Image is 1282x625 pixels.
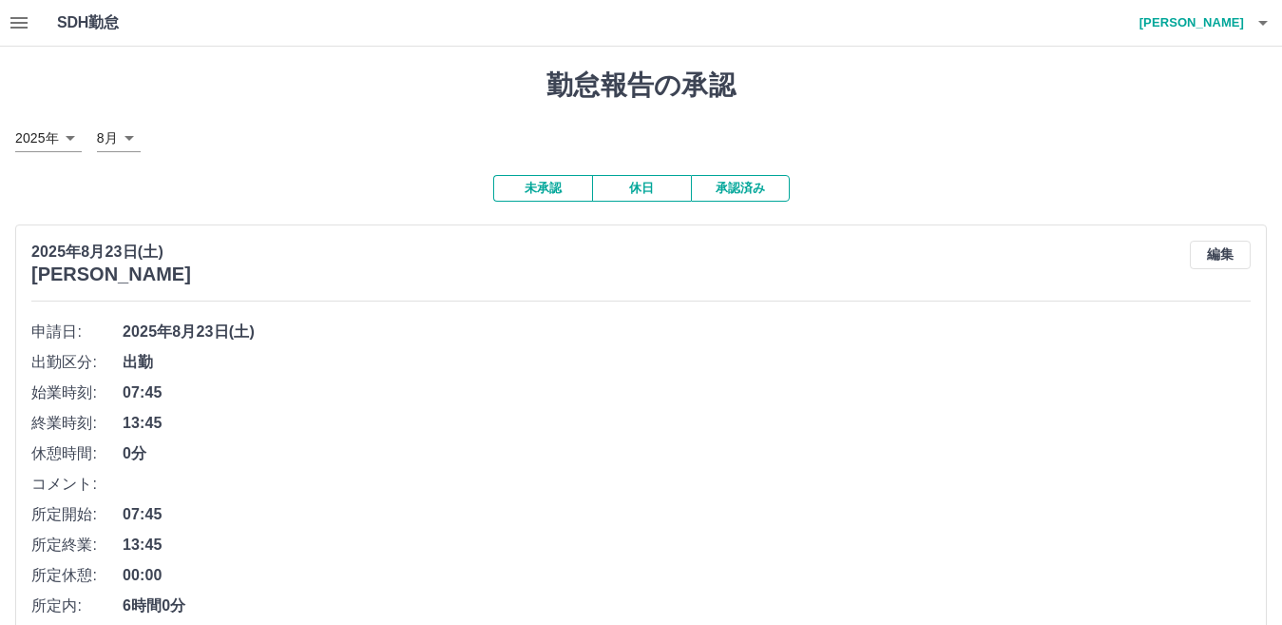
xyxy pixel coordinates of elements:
span: 2025年8月23日(土) [123,321,1251,343]
button: 未承認 [493,175,592,202]
span: 07:45 [123,381,1251,404]
button: 休日 [592,175,691,202]
div: 2025年 [15,125,82,152]
span: 所定開始: [31,503,123,526]
span: 所定終業: [31,534,123,557]
span: 所定内: [31,595,123,617]
p: 2025年8月23日(土) [31,241,191,264]
span: 13:45 [123,412,1251,435]
span: 00:00 [123,564,1251,587]
span: 13:45 [123,534,1251,557]
span: 申請日: [31,321,123,343]
span: 07:45 [123,503,1251,526]
button: 承認済み [691,175,790,202]
span: 6時間0分 [123,595,1251,617]
span: 出勤区分: [31,351,123,374]
span: 所定休憩: [31,564,123,587]
span: 0分 [123,442,1251,465]
span: 始業時刻: [31,381,123,404]
span: 終業時刻: [31,412,123,435]
h3: [PERSON_NAME] [31,264,191,285]
div: 8月 [97,125,141,152]
button: 編集 [1190,241,1251,269]
span: 休憩時間: [31,442,123,465]
span: コメント: [31,473,123,496]
h1: 勤怠報告の承認 [15,69,1267,102]
span: 出勤 [123,351,1251,374]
